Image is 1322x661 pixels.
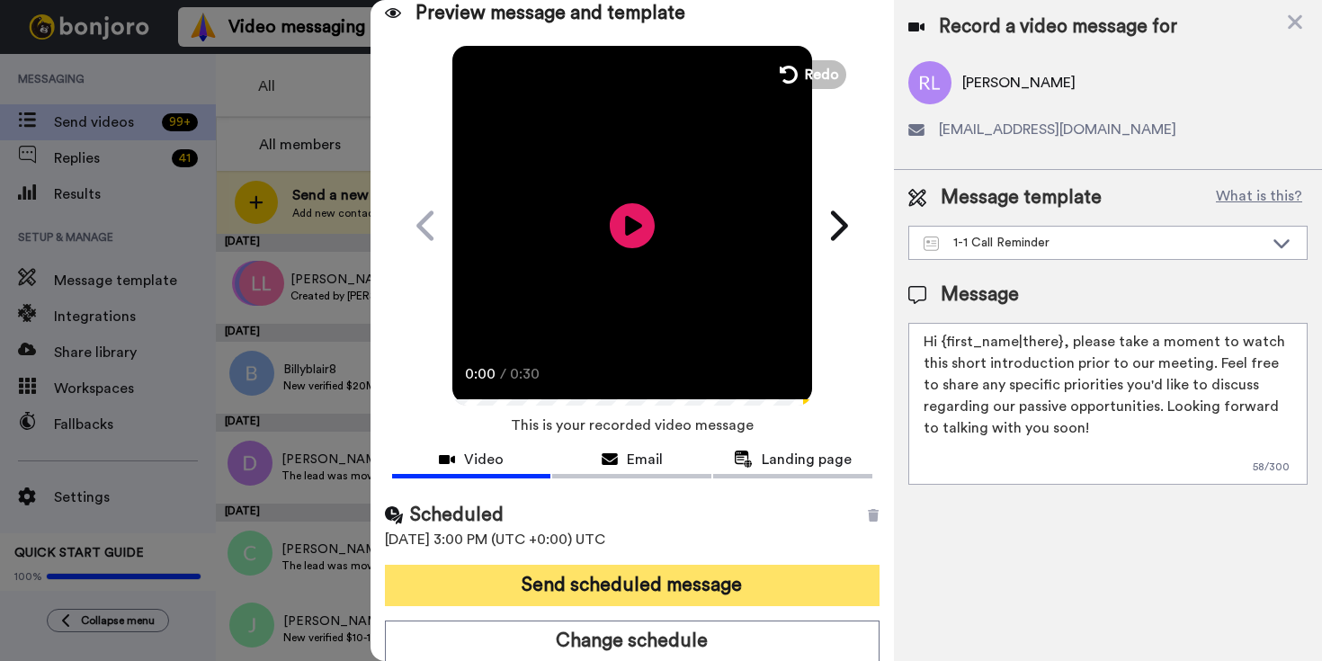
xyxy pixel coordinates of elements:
button: Send scheduled message [385,565,880,606]
span: Email [627,449,663,470]
img: Message-temps.svg [924,237,939,251]
span: / [500,363,506,385]
span: Message template [941,184,1102,211]
span: Video [464,449,504,470]
span: [DATE] 3:00 PM (UTC +0:00) UTC [385,529,880,550]
span: This is your recorded video message [511,406,754,445]
span: Message [941,281,1019,308]
span: Scheduled [410,502,504,529]
textarea: Hi {first_name|there}, please take a moment to watch this short introduction prior to our meeting... [908,323,1308,485]
span: Landing page [762,449,852,470]
button: What is this? [1210,184,1308,211]
span: [EMAIL_ADDRESS][DOMAIN_NAME] [939,119,1176,140]
div: 1-1 Call Reminder [924,234,1264,252]
span: 0:30 [510,363,541,385]
span: 0:00 [465,363,496,385]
